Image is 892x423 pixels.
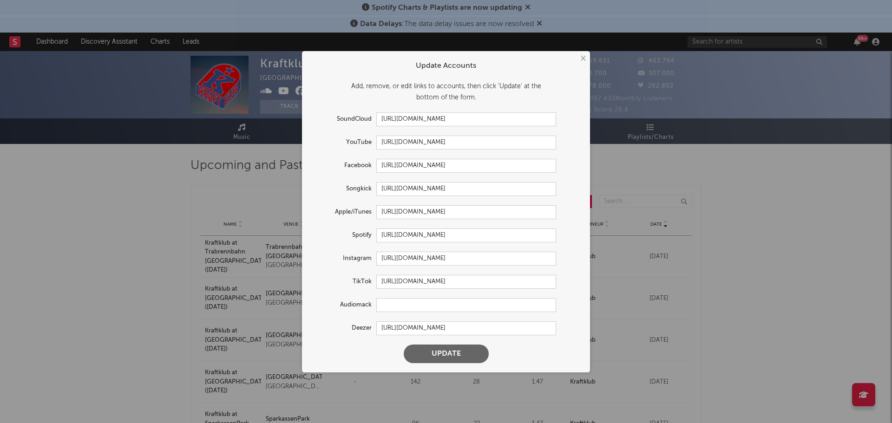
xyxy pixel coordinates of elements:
label: Instagram [311,253,376,264]
div: Add, remove, or edit links to accounts, then click 'Update' at the bottom of the form. [311,81,581,103]
label: YouTube [311,137,376,148]
button: Update [404,345,489,363]
div: Update Accounts [311,60,581,72]
label: Songkick [311,183,376,195]
label: TikTok [311,276,376,287]
button: × [577,53,588,64]
label: Facebook [311,160,376,171]
label: SoundCloud [311,114,376,125]
label: Audiomack [311,299,376,311]
label: Apple/iTunes [311,207,376,218]
label: Deezer [311,323,376,334]
label: Spotify [311,230,376,241]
